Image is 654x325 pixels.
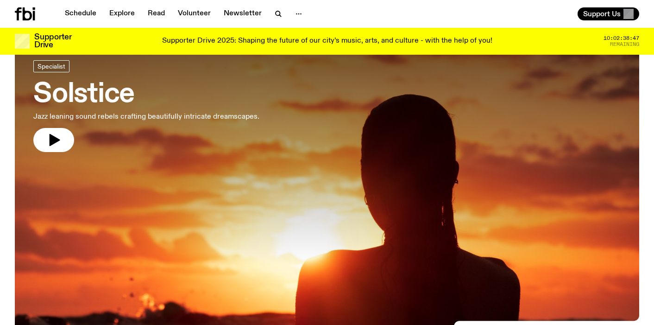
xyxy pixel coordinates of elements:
a: Specialist [33,60,69,72]
a: SolsticeJazz leaning sound rebels crafting beautifully intricate dreamscapes. [33,60,259,152]
span: Support Us [583,10,621,18]
p: Jazz leaning sound rebels crafting beautifully intricate dreamscapes. [33,111,259,122]
p: Supporter Drive 2025: Shaping the future of our city’s music, arts, and culture - with the help o... [162,37,492,45]
a: Volunteer [172,7,216,20]
span: Remaining [610,42,639,47]
a: Schedule [59,7,102,20]
h3: Supporter Drive [34,33,71,49]
span: Specialist [38,63,65,70]
span: 10:02:38:47 [604,36,639,41]
a: Read [142,7,170,20]
h3: Solstice [33,82,259,108]
a: Newsletter [218,7,267,20]
a: Explore [104,7,140,20]
button: Support Us [578,7,639,20]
